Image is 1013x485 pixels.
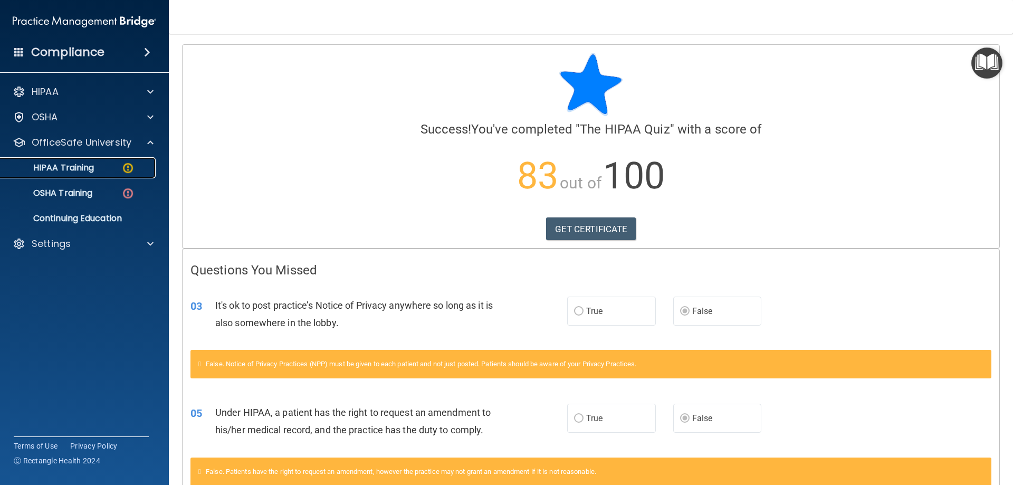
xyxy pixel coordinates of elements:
[421,122,472,137] span: Success!
[32,111,58,123] p: OSHA
[586,306,603,316] span: True
[574,308,584,316] input: True
[31,45,104,60] h4: Compliance
[574,415,584,423] input: True
[190,263,991,277] h4: Questions You Missed
[692,306,713,316] span: False
[559,53,623,116] img: blue-star-rounded.9d042014.png
[680,308,690,316] input: False
[121,187,135,200] img: danger-circle.6113f641.png
[190,407,202,420] span: 05
[517,154,558,197] span: 83
[215,407,491,435] span: Under HIPAA, a patient has the right to request an amendment to his/her medical record, and the p...
[13,85,154,98] a: HIPAA
[13,111,154,123] a: OSHA
[206,360,636,368] span: False. Notice of Privacy Practices (NPP) must be given to each patient and not just posted. Patie...
[546,217,636,241] a: GET CERTIFICATE
[603,154,665,197] span: 100
[14,455,100,466] span: Ⓒ Rectangle Health 2024
[560,174,601,192] span: out of
[32,237,71,250] p: Settings
[971,47,1002,79] button: Open Resource Center
[7,188,92,198] p: OSHA Training
[215,300,493,328] span: It's ok to post practice’s Notice of Privacy anywhere so long as it is also somewhere in the lobby.
[680,415,690,423] input: False
[692,413,713,423] span: False
[13,237,154,250] a: Settings
[190,122,991,136] h4: You've completed " " with a score of
[7,213,151,224] p: Continuing Education
[206,468,596,476] span: False. Patients have the right to request an amendment, however the practice may not grant an ame...
[13,136,154,149] a: OfficeSafe University
[32,136,131,149] p: OfficeSafe University
[580,122,670,137] span: The HIPAA Quiz
[70,441,118,451] a: Privacy Policy
[14,441,58,451] a: Terms of Use
[586,413,603,423] span: True
[32,85,59,98] p: HIPAA
[190,300,202,312] span: 03
[121,161,135,175] img: warning-circle.0cc9ac19.png
[13,11,156,32] img: PMB logo
[7,163,94,173] p: HIPAA Training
